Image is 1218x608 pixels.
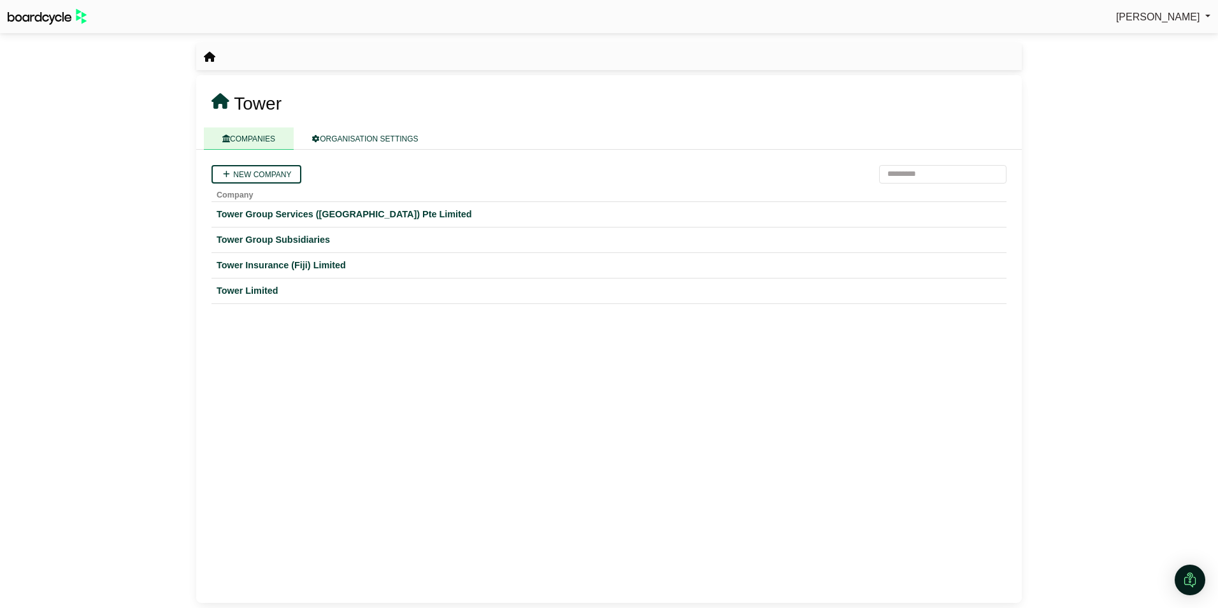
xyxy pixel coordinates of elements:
a: Tower Insurance (Fiji) Limited [217,258,1001,273]
a: Tower Group Services ([GEOGRAPHIC_DATA]) Pte Limited [217,207,1001,222]
a: Tower Limited [217,284,1001,298]
img: BoardcycleBlackGreen-aaafeed430059cb809a45853b8cf6d952af9d84e6e89e1f1685b34bfd5cb7d64.svg [8,9,87,25]
th: Company [211,184,1007,202]
div: Open Intercom Messenger [1175,565,1205,595]
a: ORGANISATION SETTINGS [294,127,436,150]
a: [PERSON_NAME] [1116,9,1210,25]
span: [PERSON_NAME] [1116,11,1200,22]
a: New company [211,165,301,184]
nav: breadcrumb [204,49,215,66]
span: Tower [234,94,282,113]
a: Tower Group Subsidiaries [217,233,1001,247]
a: COMPANIES [204,127,294,150]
